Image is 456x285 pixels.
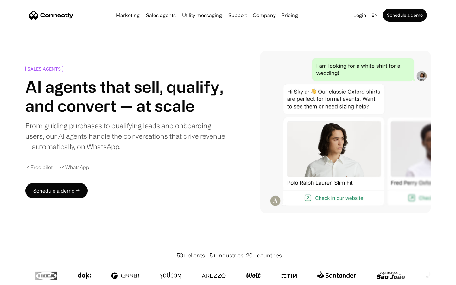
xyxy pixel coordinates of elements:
[13,274,38,283] ul: Language list
[113,13,142,18] a: Marketing
[174,251,282,260] div: 150+ clients, 15+ industries, 20+ countries
[25,183,88,198] a: Schedule a demo →
[25,164,53,170] div: ✓ Free pilot
[226,13,250,18] a: Support
[6,273,38,283] aside: Language selected: English
[371,11,378,20] div: en
[28,66,61,71] div: SALES AGENTS
[253,11,275,20] div: Company
[25,77,225,115] h1: AI agents that sell, qualify, and convert — at scale
[60,164,89,170] div: ✓ WhatsApp
[180,13,225,18] a: Utility messaging
[279,13,301,18] a: Pricing
[143,13,178,18] a: Sales agents
[351,11,369,20] a: Login
[383,9,427,22] a: Schedule a demo
[25,120,225,152] div: From guiding purchases to qualifying leads and onboarding users, our AI agents handle the convers...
